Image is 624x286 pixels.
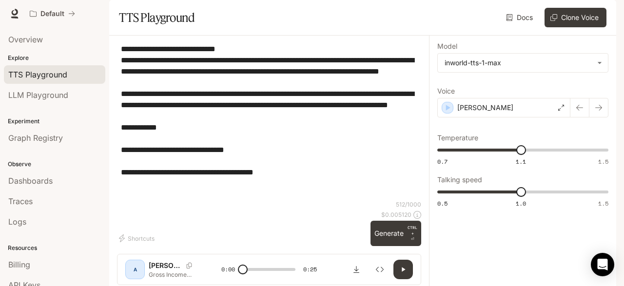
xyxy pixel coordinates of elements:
[437,157,448,166] span: 0.7
[303,265,317,274] span: 0:25
[408,225,417,236] p: CTRL +
[149,270,198,279] p: Gross Income has two main types. The first type is Earned Income. This is money you make by worki...
[516,199,526,208] span: 1.0
[127,262,143,277] div: A
[370,260,390,279] button: Inspect
[504,8,537,27] a: Docs
[545,8,606,27] button: Clone Voice
[457,103,513,113] p: [PERSON_NAME]
[437,134,478,141] p: Temperature
[437,88,455,95] p: Voice
[437,176,482,183] p: Talking speed
[149,261,182,270] p: [PERSON_NAME]
[40,10,64,18] p: Default
[437,43,457,50] p: Model
[119,8,195,27] h1: TTS Playground
[598,157,608,166] span: 1.5
[117,230,158,246] button: Shortcuts
[25,4,79,23] button: All workspaces
[347,260,366,279] button: Download audio
[437,199,448,208] span: 0.5
[445,58,592,68] div: inworld-tts-1-max
[182,263,196,268] button: Copy Voice ID
[591,253,614,276] div: Open Intercom Messenger
[370,221,421,246] button: GenerateCTRL +⏎
[221,265,235,274] span: 0:00
[438,54,608,72] div: inworld-tts-1-max
[598,199,608,208] span: 1.5
[408,225,417,242] p: ⏎
[516,157,526,166] span: 1.1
